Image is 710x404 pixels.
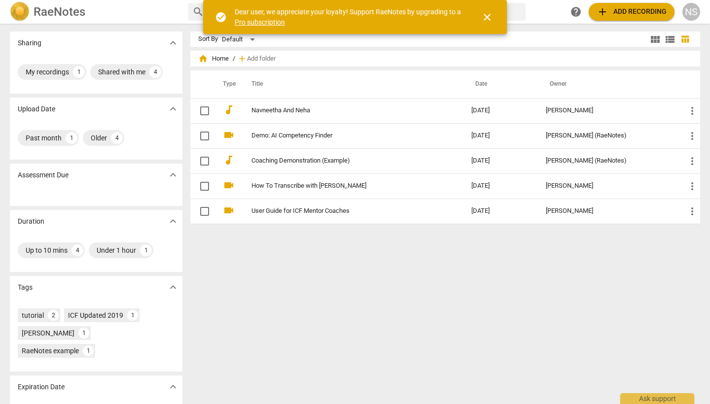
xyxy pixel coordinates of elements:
p: Tags [18,282,33,293]
span: expand_more [167,103,179,115]
td: [DATE] [463,199,538,224]
span: more_vert [686,205,698,217]
a: Navneetha And Neha [251,107,436,114]
span: Add folder [247,55,276,63]
td: [DATE] [463,148,538,173]
div: Sort By [198,35,218,43]
div: 1 [78,328,89,338]
span: close [481,11,493,23]
div: [PERSON_NAME] [546,107,671,114]
a: Help [567,3,585,21]
button: Close [475,5,499,29]
div: 1 [73,66,85,78]
p: Sharing [18,38,41,48]
button: Show more [166,214,180,229]
a: LogoRaeNotes [10,2,180,22]
span: expand_more [167,215,179,227]
span: videocam [223,179,235,191]
div: 1 [140,244,152,256]
div: Shared with me [98,67,145,77]
div: 4 [111,132,123,144]
div: 2 [48,310,59,321]
div: Dear user, we appreciate your loyalty! Support RaeNotes by upgrading to a [235,7,463,27]
span: view_list [664,34,676,45]
span: more_vert [686,155,698,167]
span: Home [198,54,229,64]
button: Show more [166,35,180,50]
div: [PERSON_NAME] [546,207,671,215]
span: check_circle [215,11,227,23]
h2: RaeNotes [34,5,85,19]
th: Title [240,70,463,98]
div: My recordings [26,67,69,77]
button: Tile view [648,32,663,47]
a: Pro subscription [235,18,285,26]
span: add [237,54,247,64]
button: List view [663,32,677,47]
span: more_vert [686,130,698,142]
span: audiotrack [223,154,235,166]
div: Up to 10 mins [26,245,68,255]
span: expand_more [167,381,179,393]
th: Date [463,70,538,98]
div: [PERSON_NAME] (RaeNotes) [546,157,671,165]
div: ICF Updated 2019 [68,310,123,320]
div: Past month [26,133,62,143]
div: 1 [66,132,77,144]
span: videocam [223,129,235,141]
span: videocam [223,204,235,216]
div: Default [222,32,258,47]
button: Upload [589,3,674,21]
span: search [192,6,204,18]
button: Show more [166,101,180,116]
span: home [198,54,208,64]
button: Show more [166,280,180,295]
span: audiotrack [223,104,235,116]
img: Logo [10,2,30,22]
button: NS [682,3,700,21]
span: expand_more [167,281,179,293]
span: help [570,6,582,18]
div: RaeNotes example [22,346,79,356]
p: Duration [18,216,44,227]
div: 4 [71,244,83,256]
div: 1 [83,345,94,356]
span: add [597,6,608,18]
div: 1 [127,310,138,321]
div: [PERSON_NAME] [22,328,74,338]
span: more_vert [686,105,698,117]
span: view_module [649,34,661,45]
a: Coaching Demonstration (Example) [251,157,436,165]
div: Under 1 hour [97,245,136,255]
a: How To Transcribe with [PERSON_NAME] [251,182,436,190]
a: User Guide for ICF Mentor Coaches [251,207,436,215]
div: [PERSON_NAME] [546,182,671,190]
a: Demo: AI Competency Finder [251,132,436,139]
th: Type [215,70,240,98]
span: Add recording [597,6,667,18]
td: [DATE] [463,123,538,148]
span: / [233,55,235,63]
button: Show more [166,168,180,182]
span: more_vert [686,180,698,192]
div: Ask support [620,393,694,404]
th: Owner [538,70,678,98]
span: table_chart [680,34,690,44]
button: Table view [677,32,692,47]
td: [DATE] [463,173,538,199]
td: [DATE] [463,98,538,123]
p: Assessment Due [18,170,69,180]
span: expand_more [167,37,179,49]
span: expand_more [167,169,179,181]
div: 4 [149,66,161,78]
p: Expiration Date [18,382,65,392]
div: tutorial [22,310,44,320]
div: [PERSON_NAME] (RaeNotes) [546,132,671,139]
p: Upload Date [18,104,55,114]
div: Older [91,133,107,143]
button: Show more [166,379,180,394]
